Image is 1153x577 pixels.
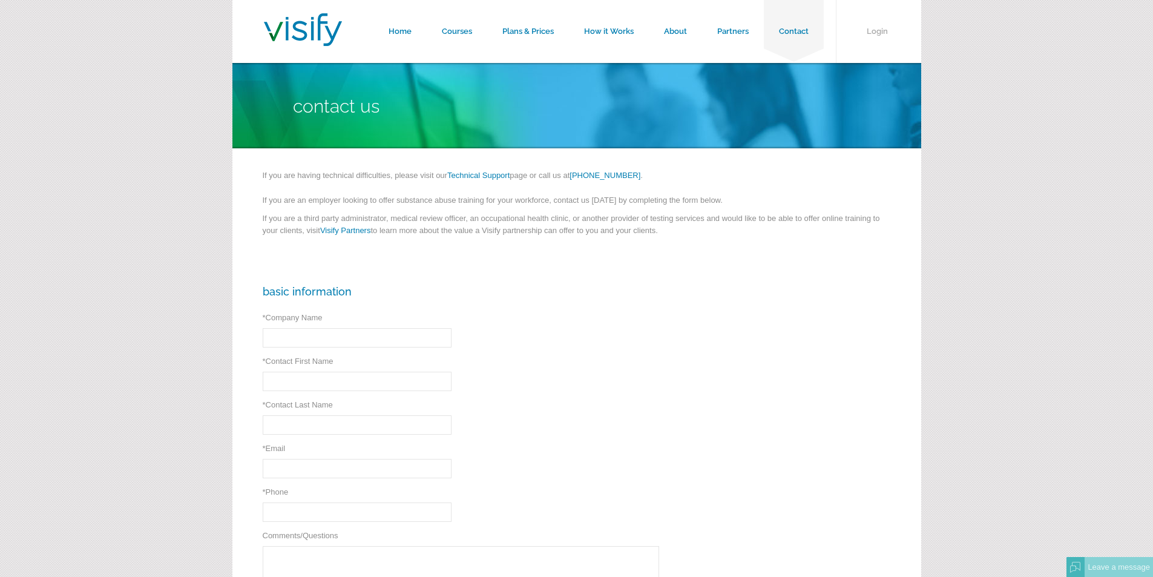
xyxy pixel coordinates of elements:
a: Visify Partners [320,226,371,235]
label: Contact Last Name [263,400,333,409]
a: Technical Support [447,171,510,180]
label: Email [263,444,286,453]
label: Contact First Name [263,357,333,366]
div: Leave a message [1085,557,1153,577]
p: If you are an employer looking to offer substance abuse training for your workforce, contact us [... [263,194,891,213]
span: Contact Us [293,96,379,117]
p: If you are a third party administrator, medical review officer, an occupational health clinic, or... [263,213,891,243]
h3: Basic Information [263,285,891,298]
label: Company Name [263,313,323,322]
img: Offline [1070,562,1081,573]
a: [PHONE_NUMBER] [570,171,640,180]
a: Visify Training [264,32,342,50]
p: If you are having technical difficulties, please visit our page or call us at . [263,170,891,188]
label: Comments/Questions [263,531,338,540]
label: Phone [263,487,289,496]
img: Visify Training [264,13,342,46]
